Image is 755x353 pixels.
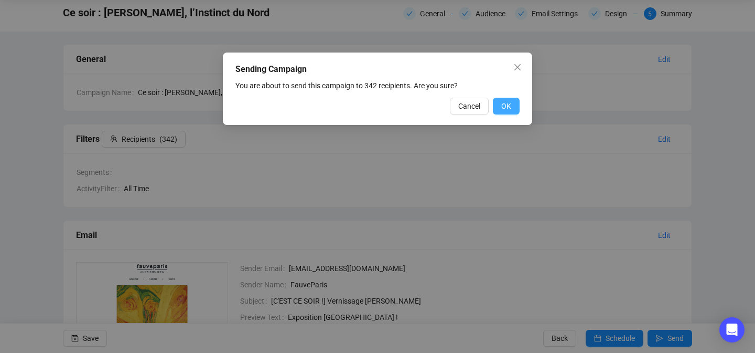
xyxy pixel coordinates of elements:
span: close [513,63,522,71]
span: OK [501,100,511,112]
button: Close [509,59,526,76]
div: You are about to send this campaign to 342 recipients. Are you sure? [235,80,520,91]
div: Open Intercom Messenger [719,317,745,342]
button: OK [493,98,520,115]
span: Cancel [458,100,480,112]
div: Sending Campaign [235,63,520,76]
button: Cancel [450,98,489,115]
